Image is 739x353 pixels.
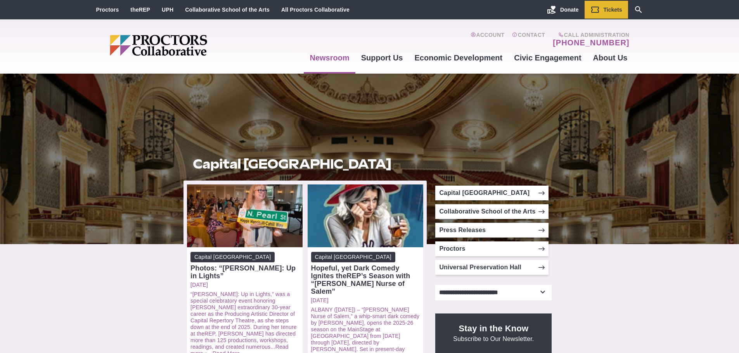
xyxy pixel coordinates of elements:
[311,252,420,295] a: Capital [GEOGRAPHIC_DATA] Hopeful, yet Dark Comedy Ignites theREP’s Season with “[PERSON_NAME] Nu...
[190,282,299,288] a: [DATE]
[471,32,504,47] a: Account
[304,47,355,68] a: Newsroom
[281,7,350,13] a: All Proctors Collaborative
[190,291,297,350] a: “[PERSON_NAME]: Up in Lights,” was a special celebratory event honoring [PERSON_NAME] extraordina...
[587,47,633,68] a: About Us
[355,47,409,68] a: Support Us
[512,32,545,47] a: Contact
[193,157,418,171] h1: Capital [GEOGRAPHIC_DATA]
[550,32,629,38] span: Call Administration
[311,297,420,304] a: [DATE]
[435,204,549,219] a: Collaborative School of the Arts
[541,1,584,19] a: Donate
[311,252,395,262] span: Capital [GEOGRAPHIC_DATA]
[435,223,549,238] a: Press Releases
[435,285,552,300] select: Select category
[130,7,150,13] a: theREP
[604,7,622,13] span: Tickets
[409,47,509,68] a: Economic Development
[311,264,420,295] div: Hopeful, yet Dark Comedy Ignites theREP’s Season with “[PERSON_NAME] Nurse of Salem”
[190,252,299,280] a: Capital [GEOGRAPHIC_DATA] Photos: “[PERSON_NAME]: Up in Lights”
[190,252,275,262] span: Capital [GEOGRAPHIC_DATA]
[628,1,649,19] a: Search
[560,7,578,13] span: Donate
[185,7,270,13] a: Collaborative School of the Arts
[585,1,628,19] a: Tickets
[553,38,629,47] a: [PHONE_NUMBER]
[435,260,549,275] a: Universal Preservation Hall
[508,47,587,68] a: Civic Engagement
[459,324,529,333] strong: Stay in the Know
[445,323,542,343] p: Subscribe to Our Newsletter.
[96,7,119,13] a: Proctors
[190,264,299,280] div: Photos: “[PERSON_NAME]: Up in Lights”
[435,241,549,256] a: Proctors
[435,186,549,200] a: Capital [GEOGRAPHIC_DATA]
[110,35,267,56] img: Proctors logo
[162,7,173,13] a: UPH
